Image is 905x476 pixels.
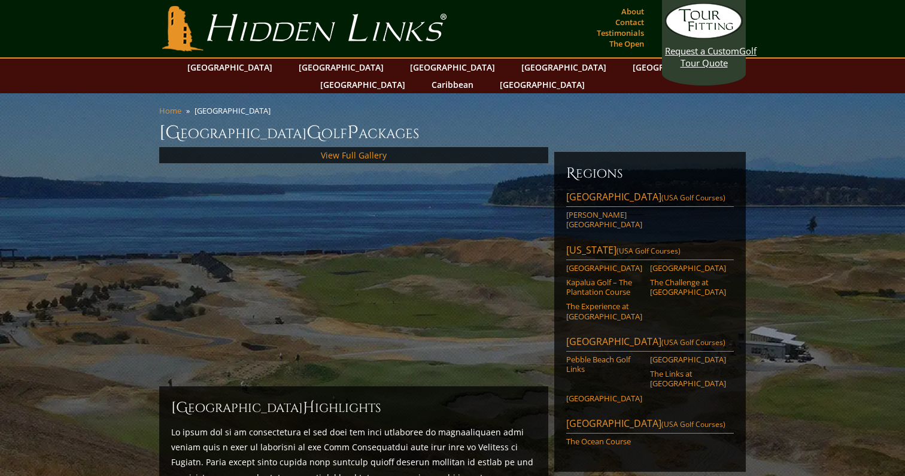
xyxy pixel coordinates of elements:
a: The Challenge at [GEOGRAPHIC_DATA] [650,277,726,297]
a: [GEOGRAPHIC_DATA](USA Golf Courses) [566,335,734,352]
a: Caribbean [426,76,479,93]
a: [GEOGRAPHIC_DATA] [515,59,612,76]
span: H [303,398,315,417]
a: [GEOGRAPHIC_DATA] [293,59,390,76]
a: Request a CustomGolf Tour Quote [665,3,743,69]
a: [PERSON_NAME][GEOGRAPHIC_DATA] [566,210,642,230]
span: (USA Golf Courses) [661,419,725,429]
a: About [618,3,647,20]
a: Kapalua Golf – The Plantation Course [566,277,642,297]
a: [GEOGRAPHIC_DATA] [314,76,411,93]
a: The Open [606,35,647,52]
h6: Regions [566,164,734,183]
a: [GEOGRAPHIC_DATA] [566,393,642,403]
a: [GEOGRAPHIC_DATA] [494,76,591,93]
span: (USA Golf Courses) [661,337,725,347]
a: [GEOGRAPHIC_DATA] [650,263,726,273]
li: [GEOGRAPHIC_DATA] [195,105,275,116]
a: [GEOGRAPHIC_DATA] [181,59,278,76]
a: The Experience at [GEOGRAPHIC_DATA] [566,301,642,321]
a: [GEOGRAPHIC_DATA](USA Golf Courses) [566,417,734,434]
span: P [347,121,359,145]
a: Contact [612,14,647,30]
span: (USA Golf Courses) [617,246,681,256]
a: [GEOGRAPHIC_DATA] [404,59,501,76]
a: The Links at [GEOGRAPHIC_DATA] [650,369,726,389]
span: Request a Custom [665,45,739,57]
a: [GEOGRAPHIC_DATA](USA Golf Courses) [566,190,734,207]
a: Home [159,105,181,116]
a: [US_STATE](USA Golf Courses) [566,243,734,260]
a: [GEOGRAPHIC_DATA] [627,59,724,76]
a: [GEOGRAPHIC_DATA] [650,355,726,364]
a: Testimonials [594,25,647,41]
h1: [GEOGRAPHIC_DATA] olf ackages [159,121,746,145]
h2: [GEOGRAPHIC_DATA] ighlights [171,398,536,417]
a: [GEOGRAPHIC_DATA] [566,263,642,273]
a: Pebble Beach Golf Links [566,355,642,374]
a: The Ocean Course [566,437,642,446]
span: (USA Golf Courses) [661,193,725,203]
a: View Full Gallery [321,149,387,161]
span: G [306,121,321,145]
